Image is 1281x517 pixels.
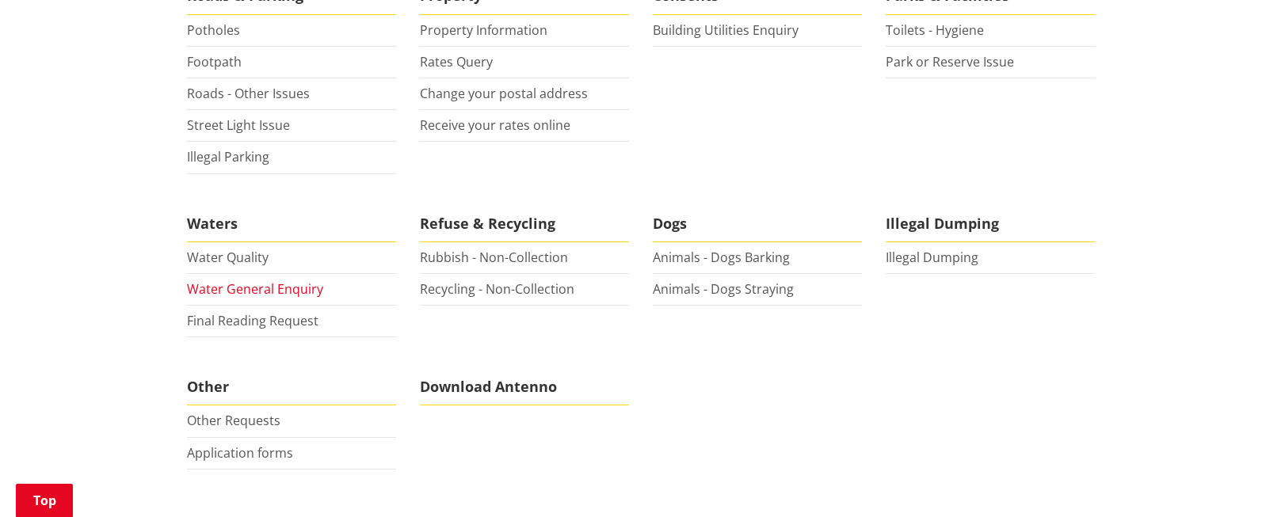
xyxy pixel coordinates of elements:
[187,148,269,165] a: Illegal Parking
[420,116,570,134] a: Receive your rates online
[187,312,318,329] a: Final Reading Request
[187,53,242,70] a: Footpath
[653,21,799,39] a: Building Utilities Enquiry
[187,21,240,39] a: Potholes
[420,206,629,242] span: Refuse & Recycling
[420,85,588,102] a: Change your postal address
[420,249,568,266] a: Rubbish - Non-Collection
[653,280,794,298] a: Animals - Dogs Straying
[187,206,396,242] span: Waters
[16,484,73,517] a: Top
[187,85,310,102] a: Roads - Other Issues
[886,53,1014,70] a: Park or Reserve Issue
[187,444,293,462] a: Application forms
[653,206,862,242] span: Dogs
[886,249,978,266] a: Illegal Dumping
[187,412,280,429] a: Other Requests
[1208,450,1265,507] iframe: Messenger Launcher
[420,369,629,405] span: Download Antenno
[420,21,547,39] a: Property Information
[187,249,269,266] a: Water Quality
[187,280,323,298] a: Water General Enquiry
[420,53,493,70] a: Rates Query
[886,21,984,39] a: Toilets - Hygiene
[653,249,790,266] a: Animals - Dogs Barking
[187,116,290,134] a: Street Light Issue
[187,369,396,405] span: Other
[886,206,1095,242] span: Illegal Dumping
[420,280,574,298] a: Recycling - Non-Collection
